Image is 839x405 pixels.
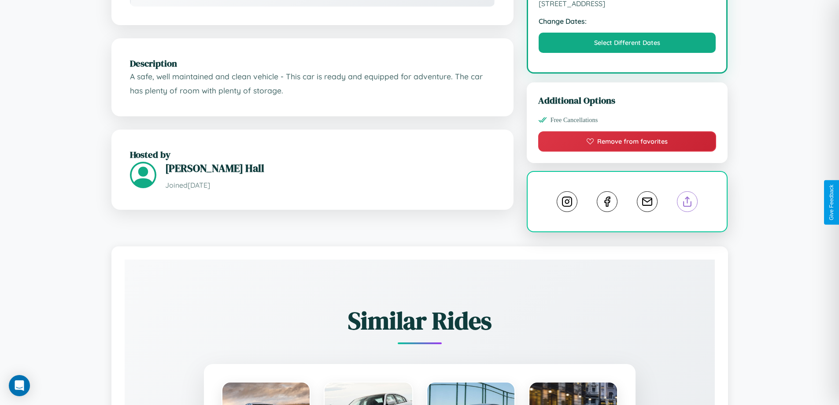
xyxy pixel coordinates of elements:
[538,131,717,152] button: Remove from favorites
[538,94,717,107] h3: Additional Options
[828,185,835,220] div: Give Feedback
[165,161,495,175] h3: [PERSON_NAME] Hall
[551,116,598,124] span: Free Cancellations
[130,57,495,70] h2: Description
[165,179,495,192] p: Joined [DATE]
[130,148,495,161] h2: Hosted by
[539,17,716,26] strong: Change Dates:
[539,33,716,53] button: Select Different Dates
[155,304,684,338] h2: Similar Rides
[9,375,30,396] div: Open Intercom Messenger
[130,70,495,97] p: A safe, well maintained and clean vehicle - This car is ready and equipped for adventure. The car...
